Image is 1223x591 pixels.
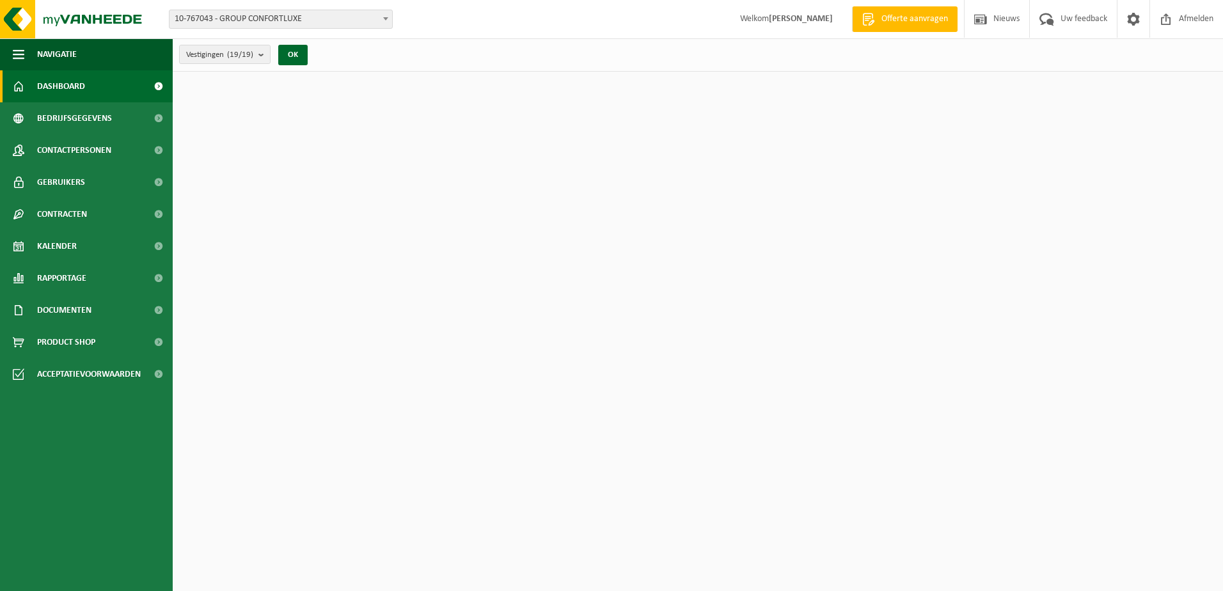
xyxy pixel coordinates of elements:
[37,38,77,70] span: Navigatie
[227,51,253,59] count: (19/19)
[278,45,308,65] button: OK
[37,230,77,262] span: Kalender
[37,166,85,198] span: Gebruikers
[186,45,253,65] span: Vestigingen
[37,102,112,134] span: Bedrijfsgegevens
[37,134,111,166] span: Contactpersonen
[852,6,958,32] a: Offerte aanvragen
[37,294,91,326] span: Documenten
[769,14,833,24] strong: [PERSON_NAME]
[169,10,393,29] span: 10-767043 - GROUP CONFORTLUXE
[179,45,271,64] button: Vestigingen(19/19)
[37,358,141,390] span: Acceptatievoorwaarden
[37,198,87,230] span: Contracten
[37,70,85,102] span: Dashboard
[170,10,392,28] span: 10-767043 - GROUP CONFORTLUXE
[37,326,95,358] span: Product Shop
[37,262,86,294] span: Rapportage
[878,13,951,26] span: Offerte aanvragen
